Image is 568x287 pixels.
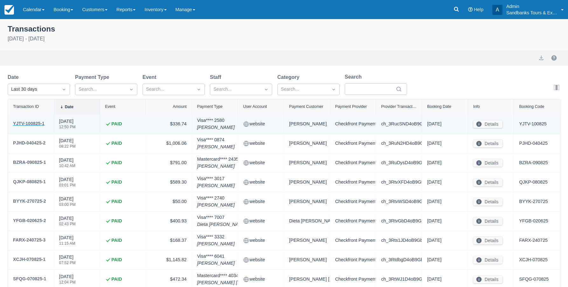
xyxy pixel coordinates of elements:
[59,222,76,226] div: 02:43 PM
[427,197,463,206] div: [DATE]
[197,104,223,109] div: Payment Type
[289,255,325,264] div: [PERSON_NAME]
[243,104,267,109] div: User Account
[59,254,76,269] div: [DATE]
[381,217,417,226] div: ch_3RtvGbD4oB9Gbrmp2RjJomJe
[427,104,451,109] div: Booking Date
[473,237,502,244] button: Details
[13,178,46,187] a: QJKP-080825-1
[243,275,279,284] div: website
[335,158,371,167] div: Checkfront Payments
[473,178,502,186] button: Details
[13,139,45,148] a: PJHD-040425-2
[59,157,75,171] div: [DATE]
[197,221,286,228] em: Dieta [PERSON_NAME] [PERSON_NAME]
[243,255,279,264] div: website
[197,202,235,209] em: [PERSON_NAME]
[13,139,45,147] div: PJHD-040425-2
[111,159,122,166] strong: PAID
[59,125,76,129] div: 12:50 PM
[381,120,417,129] div: ch_3RucSND4oB9Gbrmp2sjTKcUC
[243,158,279,167] div: website
[243,139,279,148] div: website
[473,159,502,167] button: Details
[335,275,371,284] div: Checkfront Payments
[330,86,337,93] span: Dropdown icon
[473,120,502,128] button: Details
[506,10,557,16] p: Sandbanks Tours & Experiences
[289,178,325,187] div: [PERSON_NAME]
[289,139,325,148] div: [PERSON_NAME]
[427,120,463,129] div: [DATE]
[243,178,279,187] div: website
[151,139,187,148] div: $1,006.06
[8,73,21,81] label: Date
[13,178,46,185] div: QJKP-080825-1
[151,197,187,206] div: $50.00
[13,197,46,206] a: BYYK-270725-2
[473,104,480,109] div: Info
[59,176,76,191] div: [DATE]
[59,183,76,187] div: 03:01 PM
[111,179,122,186] strong: PAID
[59,164,75,168] div: 10:42 AM
[492,5,502,15] div: A
[519,179,548,186] a: QJKP-080825
[381,139,417,148] div: ch_3RuN2HD4oB9Gbrmp2qJ2GocA
[381,255,417,264] div: ch_3RtdbgD4oB9Gbrmp0ly0JnY3
[111,198,122,205] strong: PAID
[59,215,76,230] div: [DATE]
[13,158,46,166] div: BZRA-090825-1
[345,73,364,81] label: Search
[151,217,187,226] div: $400.93
[519,237,548,244] a: FARX-240725
[173,104,186,109] div: Amount
[519,256,548,263] a: XCJH-070825
[151,158,187,167] div: $791.00
[13,120,45,127] div: YJTV-100825-1
[75,73,112,81] label: Payment Type
[196,86,202,93] span: Dropdown icon
[289,120,325,129] div: [PERSON_NAME]
[13,217,46,226] a: YFGB-020625-2
[13,197,46,205] div: BYYK-270725-2
[243,120,279,129] div: website
[8,35,560,43] div: [DATE] - [DATE]
[519,104,544,109] div: Booking Code
[519,218,548,225] a: YFGB-020625
[263,86,269,93] span: Dropdown icon
[427,236,463,245] div: [DATE]
[506,3,557,10] p: Admin
[473,217,502,225] button: Details
[111,140,122,147] strong: PAID
[289,197,325,206] div: [PERSON_NAME]
[381,197,417,206] div: ch_3RtvWSD4oB9Gbrmp19NSKZaA
[13,236,45,245] a: FARX-240725-3
[289,236,325,245] div: [PERSON_NAME]
[4,5,14,15] img: checkfront-main-nav-mini-logo.png
[519,276,549,283] a: SFQG-070825
[111,256,122,263] strong: PAID
[65,105,73,109] div: Date
[59,280,76,284] div: 12:04 PM
[427,255,463,264] div: [DATE]
[473,256,502,264] button: Details
[335,197,371,206] div: Checkfront Payments
[197,260,235,267] em: [PERSON_NAME]
[243,197,279,206] div: website
[427,139,463,148] div: [DATE]
[13,255,45,263] div: XCJH-070825-1
[142,73,159,81] label: Event
[473,140,502,147] button: Details
[197,241,235,248] em: [PERSON_NAME]
[59,137,76,152] div: [DATE]
[13,104,39,109] div: Transaction ID
[59,118,76,133] div: [DATE]
[13,236,45,244] div: FARX-240725-3
[381,275,417,284] div: ch_3RtWJ1D4oB9Gbrmp0yHuBnGf
[197,279,274,286] em: [PERSON_NAME] [PERSON_NAME]
[13,158,46,167] a: BZRA-090825-1
[243,236,279,245] div: website
[473,276,502,283] button: Details
[335,236,371,245] div: Checkfront Payments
